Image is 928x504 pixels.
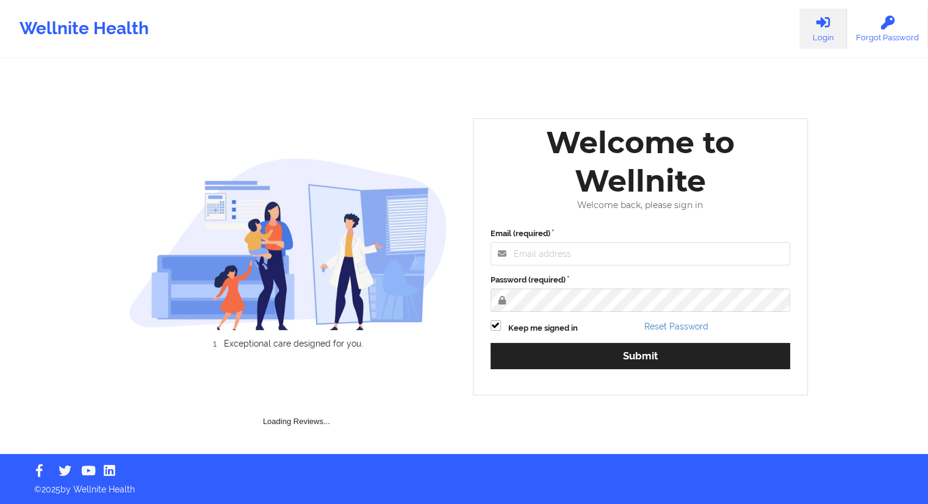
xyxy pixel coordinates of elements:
label: Keep me signed in [508,322,578,334]
label: Email (required) [491,228,791,240]
div: Welcome to Wellnite [482,123,799,200]
a: Login [799,9,847,49]
label: Password (required) [491,274,791,286]
div: Loading Reviews... [129,369,464,428]
img: wellnite-auth-hero_200.c722682e.png [129,157,447,330]
li: Exceptional care designed for you. [140,339,447,348]
p: © 2025 by Wellnite Health [26,475,902,495]
button: Submit [491,343,791,369]
input: Email address [491,242,791,265]
a: Forgot Password [847,9,928,49]
div: Welcome back, please sign in [482,200,799,211]
a: Reset Password [644,322,708,331]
